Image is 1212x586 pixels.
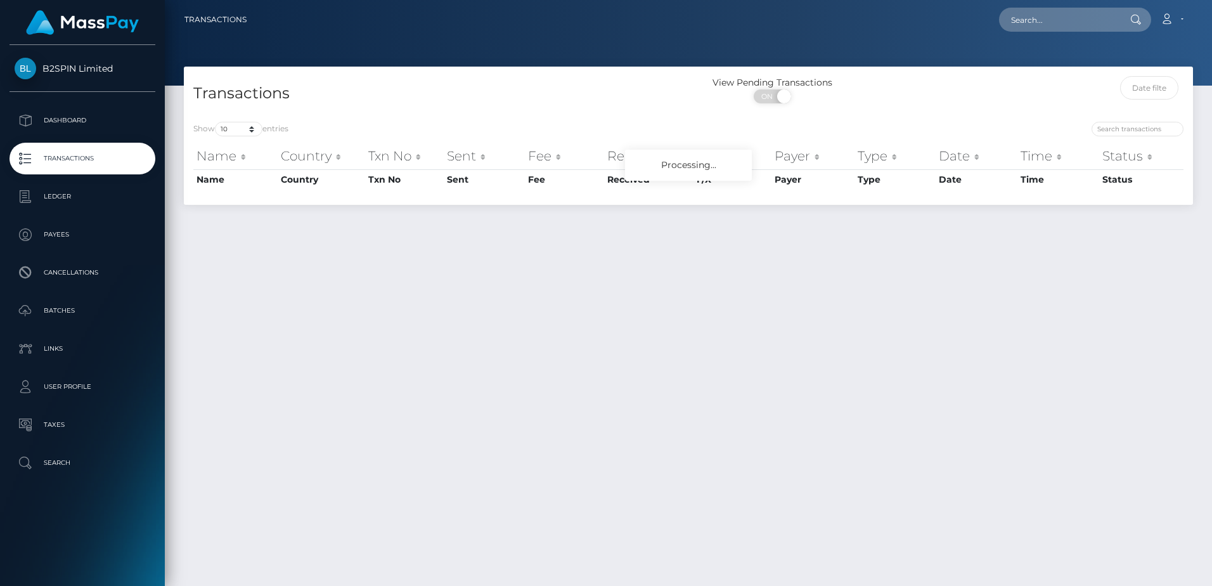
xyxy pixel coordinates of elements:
p: User Profile [15,377,150,396]
th: Fee [525,169,604,190]
a: Cancellations [10,257,155,289]
p: Payees [15,225,150,244]
th: Date [936,143,1017,169]
th: Status [1099,169,1183,190]
input: Search transactions [1092,122,1183,136]
select: Showentries [215,122,262,136]
input: Date filter [1120,76,1178,100]
th: Payer [771,169,854,190]
th: Fee [525,143,604,169]
th: Time [1017,169,1099,190]
th: F/X [693,143,771,169]
th: Country [278,169,365,190]
p: Transactions [15,149,150,168]
p: Batches [15,301,150,320]
th: Name [193,143,278,169]
th: Sent [444,143,525,169]
a: Links [10,333,155,365]
p: Dashboard [15,111,150,130]
span: ON [752,89,784,103]
th: Name [193,169,278,190]
p: Cancellations [15,263,150,282]
th: Txn No [365,169,444,190]
p: Links [15,339,150,358]
th: Type [854,143,936,169]
a: User Profile [10,371,155,403]
th: Received [604,143,694,169]
a: Payees [10,219,155,251]
label: Show entries [193,122,288,136]
th: Time [1017,143,1099,169]
div: View Pending Transactions [688,76,856,89]
th: Txn No [365,143,444,169]
th: Status [1099,143,1183,169]
p: Taxes [15,415,150,434]
a: Transactions [10,143,155,174]
a: Taxes [10,409,155,441]
h4: Transactions [193,82,679,105]
span: B2SPIN Limited [10,63,155,74]
p: Ledger [15,187,150,206]
a: Transactions [184,6,247,33]
th: Country [278,143,365,169]
div: Processing... [625,150,752,181]
a: Dashboard [10,105,155,136]
th: Date [936,169,1017,190]
p: Search [15,453,150,472]
a: Ledger [10,181,155,212]
img: MassPay Logo [26,10,139,35]
th: Received [604,169,694,190]
th: Sent [444,169,525,190]
a: Search [10,447,155,479]
a: Batches [10,295,155,327]
th: Payer [771,143,854,169]
img: B2SPIN Limited [15,58,36,79]
th: Type [854,169,936,190]
input: Search... [999,8,1118,32]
